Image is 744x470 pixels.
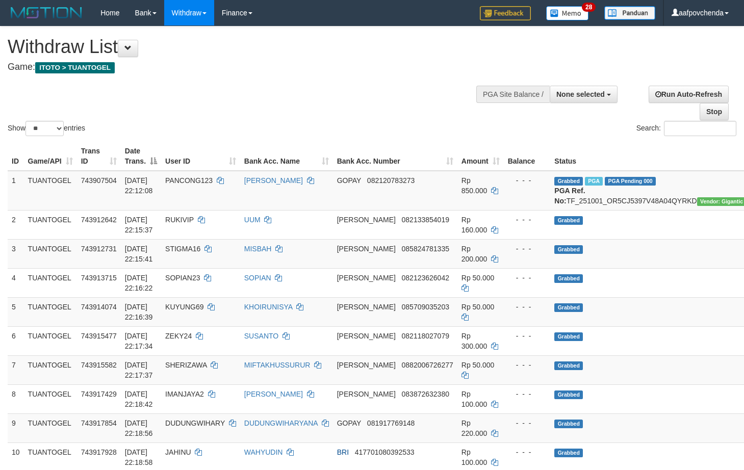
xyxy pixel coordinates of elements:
div: - - - [508,418,547,428]
span: ZEKY24 [165,332,192,340]
div: - - - [508,175,547,186]
span: Copy 0882006726277 to clipboard [402,361,453,369]
span: Grabbed [554,390,583,399]
label: Search: [636,121,736,136]
span: Rp 300.000 [461,332,488,350]
span: Grabbed [554,332,583,341]
th: User ID: activate to sort column ascending [161,142,240,171]
span: Rp 50.000 [461,303,495,311]
span: [DATE] 22:18:58 [125,448,153,466]
td: 5 [8,297,24,326]
span: Grabbed [554,177,583,186]
a: Stop [700,103,729,120]
span: 743912731 [81,245,117,253]
th: Balance [504,142,551,171]
span: [DATE] 22:18:42 [125,390,153,408]
span: STIGMA16 [165,245,200,253]
span: [DATE] 22:17:34 [125,332,153,350]
div: PGA Site Balance / [476,86,550,103]
span: Copy 082120783273 to clipboard [367,176,415,185]
span: Rp 850.000 [461,176,488,195]
span: Grabbed [554,303,583,312]
td: TUANTOGEL [24,239,77,268]
td: TUANTOGEL [24,326,77,355]
div: - - - [508,447,547,457]
a: [PERSON_NAME] [244,176,303,185]
span: SOPIAN23 [165,274,200,282]
span: Copy 085824781335 to clipboard [402,245,449,253]
span: Rp 100.000 [461,390,488,408]
a: SUSANTO [244,332,278,340]
span: SHERIZAWA [165,361,207,369]
span: Grabbed [554,449,583,457]
a: DUDUNGWIHARYANA [244,419,318,427]
span: PANCONG123 [165,176,213,185]
td: TUANTOGEL [24,171,77,211]
th: Date Trans.: activate to sort column descending [121,142,161,171]
span: [DATE] 22:15:37 [125,216,153,234]
td: 8 [8,384,24,413]
span: [PERSON_NAME] [337,332,396,340]
span: BRI [337,448,349,456]
span: Grabbed [554,274,583,283]
img: Feedback.jpg [480,6,531,20]
span: [DATE] 22:15:41 [125,245,153,263]
span: ITOTO > TUANTOGEL [35,62,115,73]
h1: Withdraw List [8,37,486,57]
a: UUM [244,216,261,224]
div: - - - [508,244,547,254]
div: - - - [508,215,547,225]
td: 9 [8,413,24,442]
span: 743917928 [81,448,117,456]
span: Grabbed [554,361,583,370]
span: GOPAY [337,419,361,427]
span: [DATE] 22:16:22 [125,274,153,292]
div: - - - [508,389,547,399]
span: DUDUNGWIHARY [165,419,225,427]
span: [DATE] 22:18:56 [125,419,153,437]
td: 7 [8,355,24,384]
span: JAHINU [165,448,191,456]
span: [PERSON_NAME] [337,216,396,224]
img: panduan.png [604,6,655,20]
img: Button%20Memo.svg [546,6,589,20]
span: Copy 082123626042 to clipboard [402,274,449,282]
td: TUANTOGEL [24,268,77,297]
span: 743907504 [81,176,117,185]
span: GOPAY [337,176,361,185]
span: Copy 081917769148 to clipboard [367,419,415,427]
span: None selected [556,90,605,98]
a: WAHYUDIN [244,448,283,456]
span: 743917854 [81,419,117,427]
span: Copy 082118027079 to clipboard [402,332,449,340]
span: 743914074 [81,303,117,311]
b: PGA Ref. No: [554,187,585,205]
th: Amount: activate to sort column ascending [457,142,504,171]
span: Rp 50.000 [461,361,495,369]
span: [PERSON_NAME] [337,303,396,311]
span: 743915477 [81,332,117,340]
span: Grabbed [554,420,583,428]
a: MISBAH [244,245,272,253]
span: PGA Pending [605,177,656,186]
td: TUANTOGEL [24,384,77,413]
td: 6 [8,326,24,355]
span: [PERSON_NAME] [337,390,396,398]
span: Copy 082133854019 to clipboard [402,216,449,224]
div: - - - [508,273,547,283]
select: Showentries [25,121,64,136]
th: Bank Acc. Number: activate to sort column ascending [333,142,457,171]
span: Rp 160.000 [461,216,488,234]
td: TUANTOGEL [24,297,77,326]
span: Copy 085709035203 to clipboard [402,303,449,311]
div: - - - [508,302,547,312]
h4: Game: [8,62,486,72]
a: MIFTAKHUSSURUR [244,361,311,369]
span: Rp 220.000 [461,419,488,437]
td: 1 [8,171,24,211]
span: Rp 200.000 [461,245,488,263]
input: Search: [664,121,736,136]
td: TUANTOGEL [24,355,77,384]
td: TUANTOGEL [24,210,77,239]
td: 2 [8,210,24,239]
